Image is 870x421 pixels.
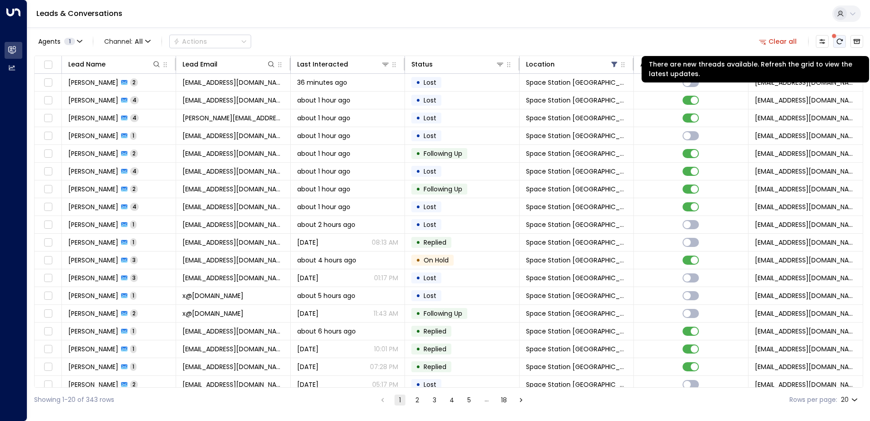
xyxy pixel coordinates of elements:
[68,96,118,105] span: Jonathan Bagnall
[42,219,54,231] span: Toggle select row
[130,132,137,139] span: 1
[526,309,627,318] span: Space Station Doncaster
[755,256,856,265] span: leads@space-station.co.uk
[374,309,398,318] p: 11:43 AM
[755,167,856,176] span: leads@space-station.co.uk
[816,35,829,48] button: Customize
[526,291,627,300] span: Space Station Doncaster
[130,327,137,335] span: 1
[169,35,251,48] button: Actions
[755,238,856,247] span: leads@space-station.co.uk
[416,92,420,108] div: •
[297,380,319,389] span: Yesterday
[755,35,801,48] button: Clear all
[68,362,118,371] span: Daniel Reader
[416,164,420,179] div: •
[64,38,75,45] span: 1
[416,306,420,321] div: •
[130,114,139,122] span: 4
[526,362,627,371] span: Space Station Doncaster
[526,220,627,229] span: Space Station Doncaster
[755,113,856,123] span: leads@space-station.co.uk
[68,202,118,211] span: Mandy Selwood
[68,273,118,282] span: Wendy Champion
[182,273,283,282] span: wendychampo@icloud.com
[424,238,446,247] span: Replied
[42,184,54,195] span: Toggle select row
[424,131,436,140] span: Lost
[526,96,627,105] span: Space Station Doncaster
[34,35,86,48] button: Agents1
[42,344,54,355] span: Toggle select row
[424,380,436,389] span: Lost
[297,291,355,300] span: about 5 hours ago
[68,149,118,158] span: Derek Foulds
[182,96,283,105] span: j.bagnall90@gmail.com
[416,377,420,392] div: •
[516,395,526,406] button: Go to next page
[130,78,138,86] span: 2
[297,113,350,123] span: about 1 hour ago
[130,380,138,388] span: 2
[526,131,627,140] span: Space Station Doncaster
[182,167,283,176] span: waynebroadley@yahoo.co.uk
[755,273,856,282] span: leads@space-station.co.uk
[526,78,627,87] span: Space Station Doncaster
[130,185,138,193] span: 2
[424,78,436,87] span: Lost
[416,181,420,197] div: •
[297,220,355,229] span: about 2 hours ago
[182,59,217,70] div: Lead Email
[850,35,863,48] button: Archived Leads
[68,59,106,70] div: Lead Name
[297,96,350,105] span: about 1 hour ago
[42,255,54,266] span: Toggle select row
[755,327,856,336] span: leads@space-station.co.uk
[789,395,837,405] label: Rows per page:
[182,220,283,229] span: peeter@blueboxes.co.uk
[182,59,275,70] div: Lead Email
[130,292,137,299] span: 1
[182,327,283,336] span: jacksoden@hotmail.com
[101,35,154,48] span: Channel:
[42,130,54,142] span: Toggle select row
[498,395,509,406] button: Go to page 18
[68,291,118,300] span: Frank Sidebottom
[101,35,154,48] button: Channel:All
[411,59,433,70] div: Status
[182,256,283,265] span: wendychampo@icloud.com
[416,235,420,250] div: •
[34,395,114,405] div: Showing 1-20 of 343 rows
[372,380,398,389] p: 05:17 PM
[755,309,856,318] span: leads@space-station.co.uk
[424,327,446,336] span: Replied
[135,38,143,45] span: All
[833,35,846,48] span: There are new threads available. Refresh the grid to view the latest updates.
[42,59,54,71] span: Toggle select all
[526,185,627,194] span: Space Station Doncaster
[42,166,54,177] span: Toggle select row
[130,167,139,175] span: 4
[526,167,627,176] span: Space Station Doncaster
[416,252,420,268] div: •
[68,220,118,229] span: Peeter Sholes
[424,291,436,300] span: Lost
[42,113,54,124] span: Toggle select row
[130,363,137,370] span: 1
[130,149,138,157] span: 2
[755,131,856,140] span: leads@space-station.co.uk
[36,8,122,19] a: Leads & Conversations
[374,273,398,282] p: 01:17 PM
[173,37,207,46] div: Actions
[526,238,627,247] span: Space Station Doncaster
[416,128,420,144] div: •
[416,288,420,303] div: •
[182,113,283,123] span: michael.s.bath@gmail.com
[68,78,118,87] span: Sarah Mccall
[755,344,856,354] span: leads@space-station.co.uk
[755,380,856,389] span: leads@space-station.co.uk
[411,59,504,70] div: Status
[68,238,118,247] span: Peeter Sholes
[130,345,137,353] span: 1
[526,380,627,389] span: Space Station Doncaster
